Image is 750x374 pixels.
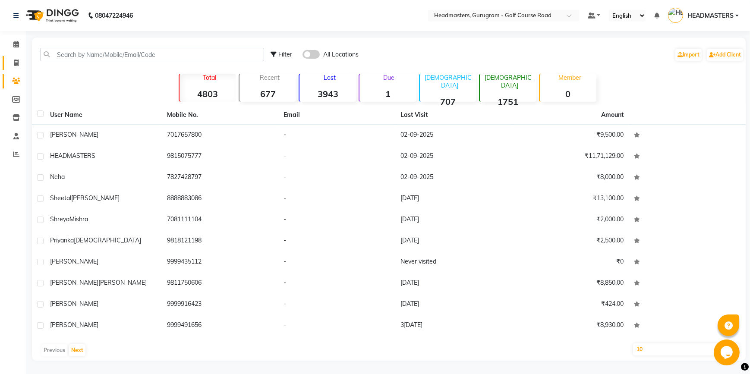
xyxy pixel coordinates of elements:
[512,167,629,189] td: ₹8,000.00
[395,210,512,231] td: [DATE]
[512,125,629,146] td: ₹9,500.00
[278,125,395,146] td: -
[162,231,279,252] td: 9818121198
[395,146,512,167] td: 02-09-2025
[596,105,629,125] th: Amount
[50,236,74,244] span: Priyanka
[395,252,512,273] td: Never visited
[278,294,395,315] td: -
[278,231,395,252] td: -
[512,189,629,210] td: ₹13,100.00
[512,231,629,252] td: ₹2,500.00
[162,210,279,231] td: 7081111104
[395,105,512,125] th: Last Visit
[512,146,629,167] td: ₹11,71,129.00
[162,105,279,125] th: Mobile No.
[50,173,65,181] span: Neha
[303,74,356,82] p: Lost
[50,215,69,223] span: Shreya
[512,315,629,336] td: ₹8,930.00
[423,74,476,89] p: [DEMOGRAPHIC_DATA]
[95,3,133,28] b: 08047224946
[50,152,95,160] span: HEADMASTERS
[707,49,743,61] a: Add Client
[162,315,279,336] td: 9999491656
[50,131,98,138] span: [PERSON_NAME]
[278,167,395,189] td: -
[74,236,141,244] span: [DEMOGRAPHIC_DATA]
[540,88,596,99] strong: 0
[278,315,395,336] td: -
[45,105,162,125] th: User Name
[50,194,71,202] span: sheetal
[299,88,356,99] strong: 3943
[162,146,279,167] td: 9815075777
[22,3,81,28] img: logo
[50,279,98,286] span: [PERSON_NAME]
[512,294,629,315] td: ₹424.00
[395,315,512,336] td: 3[DATE]
[675,49,702,61] a: Import
[714,339,741,365] iframe: chat widget
[395,294,512,315] td: [DATE]
[395,231,512,252] td: [DATE]
[420,96,476,107] strong: 707
[50,321,98,329] span: [PERSON_NAME]
[687,11,734,20] span: HEADMASTERS
[71,194,120,202] span: [PERSON_NAME]
[543,74,596,82] p: Member
[512,252,629,273] td: ₹0
[480,96,536,107] strong: 1751
[239,88,296,99] strong: 677
[278,252,395,273] td: -
[512,273,629,294] td: ₹8,850.00
[278,50,292,58] span: Filter
[50,258,98,265] span: [PERSON_NAME]
[483,74,536,89] p: [DEMOGRAPHIC_DATA]
[359,88,416,99] strong: 1
[162,273,279,294] td: 9811750606
[278,210,395,231] td: -
[180,88,236,99] strong: 4803
[162,294,279,315] td: 9999916423
[50,300,98,308] span: [PERSON_NAME]
[40,48,264,61] input: Search by Name/Mobile/Email/Code
[668,8,683,23] img: HEADMASTERS
[395,189,512,210] td: [DATE]
[98,279,147,286] span: [PERSON_NAME]
[395,167,512,189] td: 02-09-2025
[278,273,395,294] td: -
[395,273,512,294] td: [DATE]
[361,74,416,82] p: Due
[162,189,279,210] td: 8888883086
[183,74,236,82] p: Total
[278,146,395,167] td: -
[243,74,296,82] p: Recent
[278,189,395,210] td: -
[512,210,629,231] td: ₹2,000.00
[69,344,85,356] button: Next
[162,125,279,146] td: 7017657800
[395,125,512,146] td: 02-09-2025
[323,50,359,59] span: All Locations
[69,215,88,223] span: Mishra
[162,252,279,273] td: 9999435112
[162,167,279,189] td: 7827428797
[278,105,395,125] th: Email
